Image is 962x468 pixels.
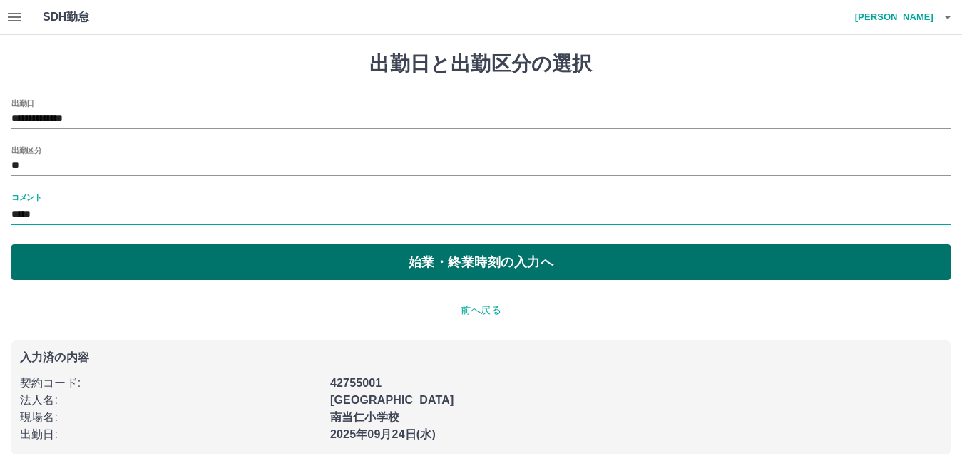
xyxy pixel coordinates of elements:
[11,244,951,280] button: 始業・終業時刻の入力へ
[330,428,436,440] b: 2025年09月24日(水)
[11,303,951,318] p: 前へ戻る
[11,52,951,76] h1: 出勤日と出勤区分の選択
[20,352,942,363] p: 入力済の内容
[20,409,322,426] p: 現場名 :
[330,411,399,423] b: 南当仁小学校
[11,192,41,202] label: コメント
[20,426,322,443] p: 出勤日 :
[20,375,322,392] p: 契約コード :
[330,394,454,406] b: [GEOGRAPHIC_DATA]
[11,145,41,155] label: 出勤区分
[11,98,34,108] label: 出勤日
[20,392,322,409] p: 法人名 :
[330,377,382,389] b: 42755001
